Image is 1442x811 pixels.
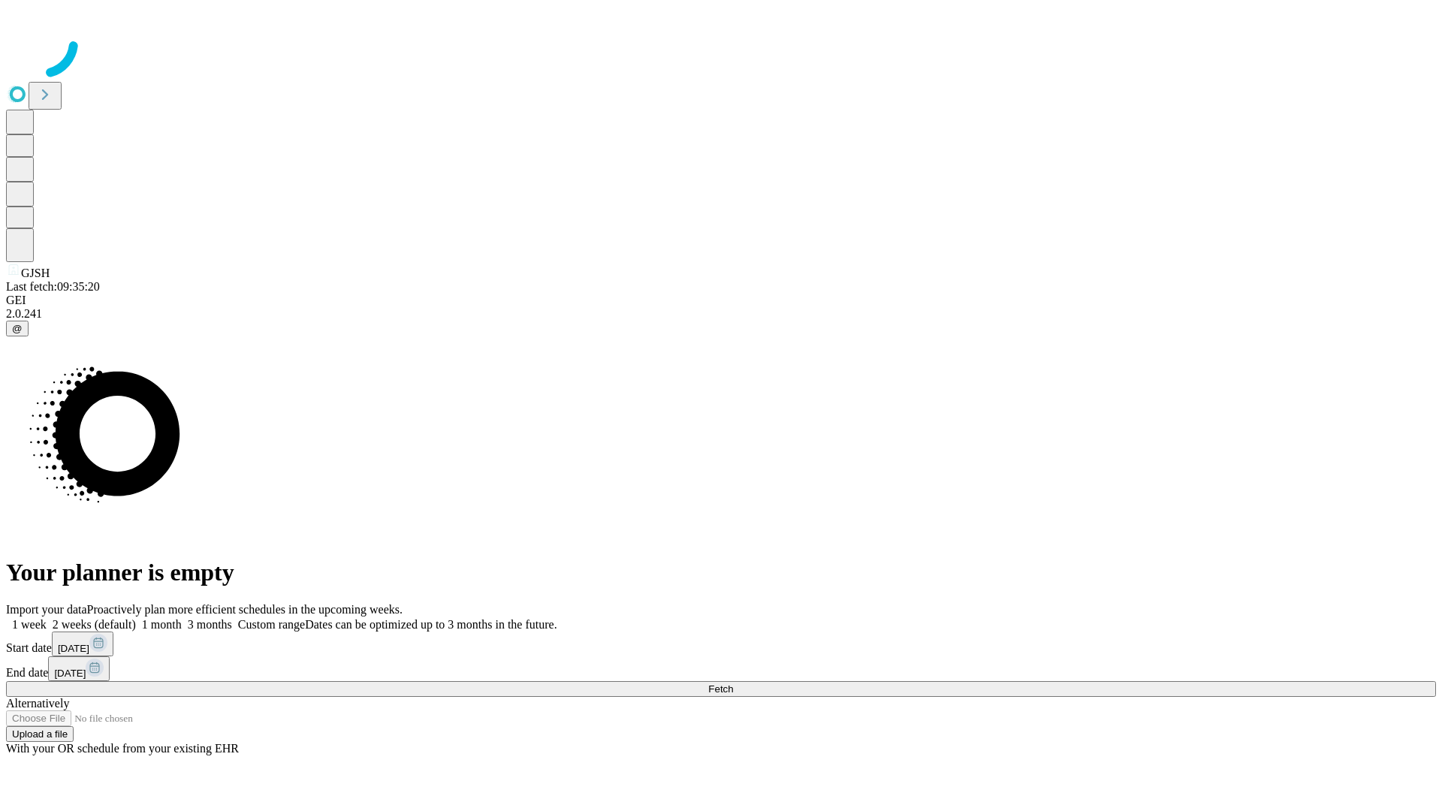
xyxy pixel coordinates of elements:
[6,603,87,616] span: Import your data
[53,618,136,631] span: 2 weeks (default)
[6,681,1436,697] button: Fetch
[6,559,1436,586] h1: Your planner is empty
[48,656,110,681] button: [DATE]
[6,632,1436,656] div: Start date
[188,618,232,631] span: 3 months
[6,656,1436,681] div: End date
[708,683,733,695] span: Fetch
[6,280,100,293] span: Last fetch: 09:35:20
[52,632,113,656] button: [DATE]
[87,603,403,616] span: Proactively plan more efficient schedules in the upcoming weeks.
[12,618,47,631] span: 1 week
[6,742,239,755] span: With your OR schedule from your existing EHR
[21,267,50,279] span: GJSH
[54,668,86,679] span: [DATE]
[142,618,182,631] span: 1 month
[12,323,23,334] span: @
[6,321,29,336] button: @
[6,697,69,710] span: Alternatively
[6,726,74,742] button: Upload a file
[238,618,305,631] span: Custom range
[6,307,1436,321] div: 2.0.241
[58,643,89,654] span: [DATE]
[305,618,557,631] span: Dates can be optimized up to 3 months in the future.
[6,294,1436,307] div: GEI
